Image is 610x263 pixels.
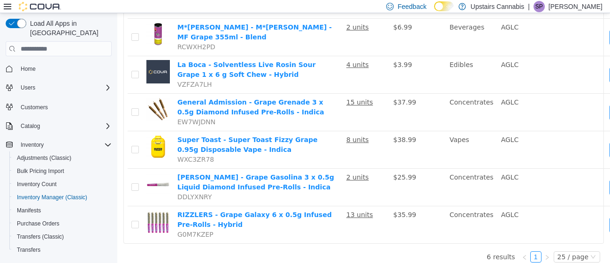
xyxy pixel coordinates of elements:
[9,217,115,230] button: Purchase Orders
[19,2,61,11] img: Cova
[9,178,115,191] button: Inventory Count
[492,129,535,144] button: icon: swapMove
[60,218,96,225] span: G0M7KZEP
[13,205,112,216] span: Manifests
[9,191,115,204] button: Inventory Manager (Classic)
[13,165,68,177] a: Bulk Pricing Import
[13,165,112,177] span: Bulk Pricing Import
[13,218,63,229] a: Purchase Orders
[328,6,380,43] td: Beverages
[492,204,535,219] button: icon: swapMove
[440,239,471,249] div: 25 / page
[13,179,61,190] a: Inventory Count
[17,82,112,93] span: Users
[473,241,479,248] i: icon: down
[21,104,48,111] span: Customers
[29,84,53,108] img: General Admission - Grape Grenade 3 x 0.5g Diamond Infused Pre-Rolls - Indica hero shot
[60,48,198,65] a: La Boca - Solventless Live Rosin Sour Grape 1 x 6 g Soft Chew - Hybrid
[2,120,115,133] button: Catalog
[60,180,95,188] span: DDLYXNRY
[60,123,200,140] a: Super Toast - Super Toast Fizzy Grape 0.95g Disposable Vape - Indica
[60,105,98,113] span: EW7WJDNN
[369,238,397,249] li: 6 results
[17,102,52,113] a: Customers
[535,1,543,12] span: SP
[276,123,299,130] span: $38.99
[276,160,299,168] span: $25.99
[17,120,112,132] span: Catalog
[21,122,40,130] span: Catalog
[328,81,380,118] td: Concentrates
[413,238,424,249] li: 1
[21,141,44,149] span: Inventory
[434,1,454,11] input: Dark Mode
[9,243,115,256] button: Transfers
[471,1,524,12] p: Upstairs Cannabis
[60,198,214,215] a: RIZZLERS - Grape Galaxy 6 x 0.5g Infused Pre-Rolls - Hybrid
[17,220,60,227] span: Purchase Orders
[328,118,380,156] td: Vapes
[229,198,256,205] u: 13 units
[13,179,112,190] span: Inventory Count
[2,62,115,75] button: Home
[13,152,112,164] span: Adjustments (Classic)
[17,154,71,162] span: Adjustments (Classic)
[29,122,53,145] img: Super Toast - Super Toast Fizzy Grape 0.95g Disposable Vape - Indica hero shot
[9,204,115,217] button: Manifests
[492,92,535,107] button: icon: swapMove
[534,1,545,12] div: Sean Paradis
[328,156,380,193] td: Concentrates
[492,17,535,32] button: icon: swapMove
[17,246,40,254] span: Transfers
[384,198,402,205] span: AGLC
[13,205,45,216] a: Manifests
[2,138,115,151] button: Inventory
[13,152,75,164] a: Adjustments (Classic)
[229,10,252,18] u: 2 units
[13,244,44,255] a: Transfers
[29,47,53,70] img: La Boca - Solventless Live Rosin Sour Grape 1 x 6 g Soft Chew - Hybrid placeholder
[17,207,41,214] span: Manifests
[2,100,115,113] button: Customers
[29,159,53,183] img: Claybourne - Grape Gasolina 3 x 0.5g Liquid Diamond Infused Pre-Rolls - Indica hero shot
[2,81,115,94] button: Users
[492,54,535,69] button: icon: swapMove
[229,123,252,130] u: 8 units
[384,160,402,168] span: AGLC
[13,231,68,242] a: Transfers (Classic)
[60,143,97,150] span: WXC3ZR78
[29,197,53,220] img: RIZZLERS - Grape Galaxy 6 x 0.5g Infused Pre-Rolls - Hybrid hero shot
[229,85,256,93] u: 15 units
[60,160,217,178] a: [PERSON_NAME] - Grape Gasolina 3 x 0.5g Liquid Diamond Infused Pre-Rolls - Indica
[17,101,112,113] span: Customers
[13,244,112,255] span: Transfers
[276,85,299,93] span: $37.99
[9,230,115,243] button: Transfers (Classic)
[21,84,35,91] span: Users
[276,10,295,18] span: $6.99
[413,239,424,249] a: 1
[404,241,410,247] i: icon: left
[60,30,98,38] span: RCWXH2PD
[17,180,57,188] span: Inventory Count
[9,151,115,165] button: Adjustments (Classic)
[229,48,252,55] u: 4 units
[384,48,402,55] span: AGLC
[328,193,380,230] td: Concentrates
[229,160,252,168] u: 2 units
[397,2,426,11] span: Feedback
[17,63,112,75] span: Home
[17,233,64,240] span: Transfers (Classic)
[402,238,413,249] li: Previous Page
[17,120,44,132] button: Catalog
[427,241,433,247] i: icon: right
[384,123,402,130] span: AGLC
[17,167,64,175] span: Bulk Pricing Import
[17,139,47,150] button: Inventory
[13,192,112,203] span: Inventory Manager (Classic)
[384,10,402,18] span: AGLC
[26,19,112,38] span: Load All Apps in [GEOGRAPHIC_DATA]
[384,85,402,93] span: AGLC
[13,231,112,242] span: Transfers (Classic)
